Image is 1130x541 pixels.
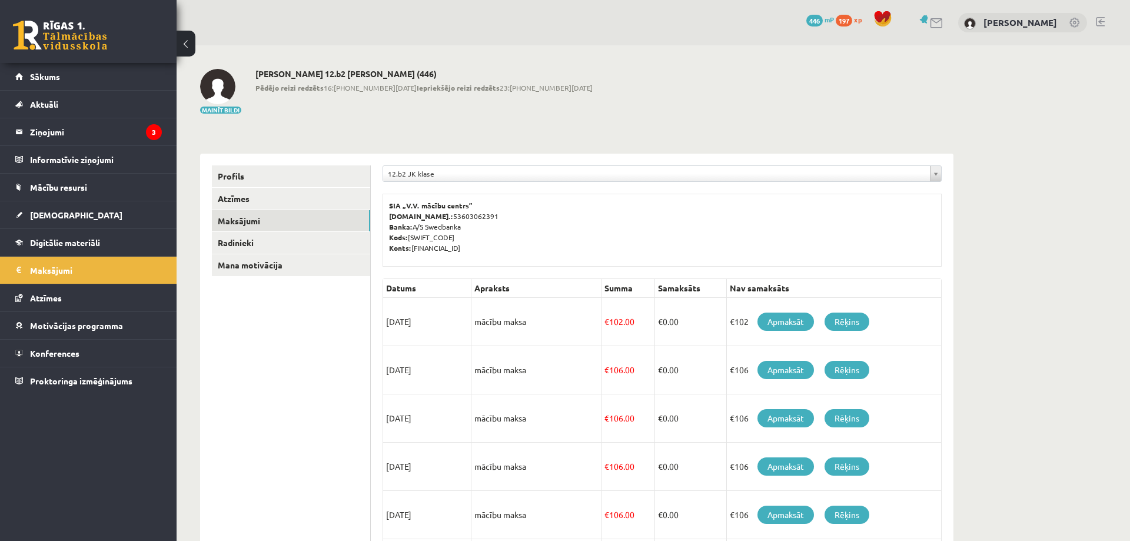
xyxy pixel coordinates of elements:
td: 106.00 [601,346,654,394]
th: Nav samaksāts [727,279,942,298]
span: 16:[PHONE_NUMBER][DATE] 23:[PHONE_NUMBER][DATE] [255,82,593,93]
a: Digitālie materiāli [15,229,162,256]
a: Konferences [15,340,162,367]
a: 446 mP [806,15,834,24]
h2: [PERSON_NAME] 12.b2 [PERSON_NAME] (446) [255,69,593,79]
i: 3 [146,124,162,140]
td: 106.00 [601,491,654,539]
th: Summa [601,279,654,298]
a: Maksājumi [212,210,370,232]
a: Rēķins [825,457,869,476]
td: 0.00 [654,491,726,539]
span: € [604,413,609,423]
td: [DATE] [383,298,471,346]
b: [DOMAIN_NAME].: [389,211,453,221]
a: [PERSON_NAME] [983,16,1057,28]
b: SIA „V.V. mācību centrs” [389,201,473,210]
a: Rēķins [825,506,869,524]
td: 106.00 [601,394,654,443]
span: € [604,316,609,327]
a: Maksājumi [15,257,162,284]
a: Proktoringa izmēģinājums [15,367,162,394]
th: Datums [383,279,471,298]
b: Iepriekšējo reizi redzēts [417,83,500,92]
span: 446 [806,15,823,26]
td: mācību maksa [471,298,601,346]
span: mP [825,15,834,24]
span: Aktuāli [30,99,58,109]
span: € [658,316,663,327]
td: 0.00 [654,298,726,346]
td: mācību maksa [471,443,601,491]
td: [DATE] [383,491,471,539]
a: Profils [212,165,370,187]
td: mācību maksa [471,394,601,443]
span: Atzīmes [30,293,62,303]
span: € [658,413,663,423]
td: mācību maksa [471,491,601,539]
a: [DEMOGRAPHIC_DATA] [15,201,162,228]
a: Radinieki [212,232,370,254]
a: Apmaksāt [757,409,814,427]
a: Sākums [15,63,162,90]
td: 106.00 [601,443,654,491]
td: €106 [727,443,942,491]
span: € [658,461,663,472]
span: [DEMOGRAPHIC_DATA] [30,210,122,220]
span: € [604,509,609,520]
a: Rīgas 1. Tālmācības vidusskola [13,21,107,50]
legend: Maksājumi [30,257,162,284]
span: Sākums [30,71,60,82]
span: Motivācijas programma [30,320,123,331]
button: Mainīt bildi [200,107,241,114]
span: 197 [836,15,852,26]
td: 102.00 [601,298,654,346]
b: Pēdējo reizi redzēts [255,83,324,92]
a: Apmaksāt [757,506,814,524]
span: € [658,509,663,520]
p: 53603062391 A/S Swedbanka [SWIFT_CODE] [FINANCIAL_ID] [389,200,935,253]
b: Konts: [389,243,411,253]
a: Mana motivācija [212,254,370,276]
a: Atzīmes [212,188,370,210]
b: Banka: [389,222,413,231]
td: [DATE] [383,443,471,491]
a: Rēķins [825,409,869,427]
a: Apmaksāt [757,361,814,379]
img: Aleksejs Kablukovs [200,69,235,104]
a: Mācību resursi [15,174,162,201]
a: Rēķins [825,361,869,379]
a: Ziņojumi3 [15,118,162,145]
span: € [604,364,609,375]
a: 197 xp [836,15,868,24]
a: Apmaksāt [757,457,814,476]
td: €106 [727,491,942,539]
td: €106 [727,394,942,443]
a: Informatīvie ziņojumi [15,146,162,173]
td: 0.00 [654,346,726,394]
td: [DATE] [383,394,471,443]
span: € [604,461,609,472]
span: xp [854,15,862,24]
span: € [658,364,663,375]
legend: Ziņojumi [30,118,162,145]
a: Motivācijas programma [15,312,162,339]
img: Aleksejs Kablukovs [964,18,976,29]
span: Mācību resursi [30,182,87,192]
th: Apraksts [471,279,601,298]
span: Digitālie materiāli [30,237,100,248]
a: 12.b2 JK klase [383,166,941,181]
span: Konferences [30,348,79,359]
legend: Informatīvie ziņojumi [30,146,162,173]
b: Kods: [389,233,408,242]
td: €102 [727,298,942,346]
td: 0.00 [654,443,726,491]
td: 0.00 [654,394,726,443]
span: 12.b2 JK klase [388,166,926,181]
a: Atzīmes [15,284,162,311]
span: Proktoringa izmēģinājums [30,376,132,386]
th: Samaksāts [654,279,726,298]
td: [DATE] [383,346,471,394]
a: Apmaksāt [757,313,814,331]
td: mācību maksa [471,346,601,394]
